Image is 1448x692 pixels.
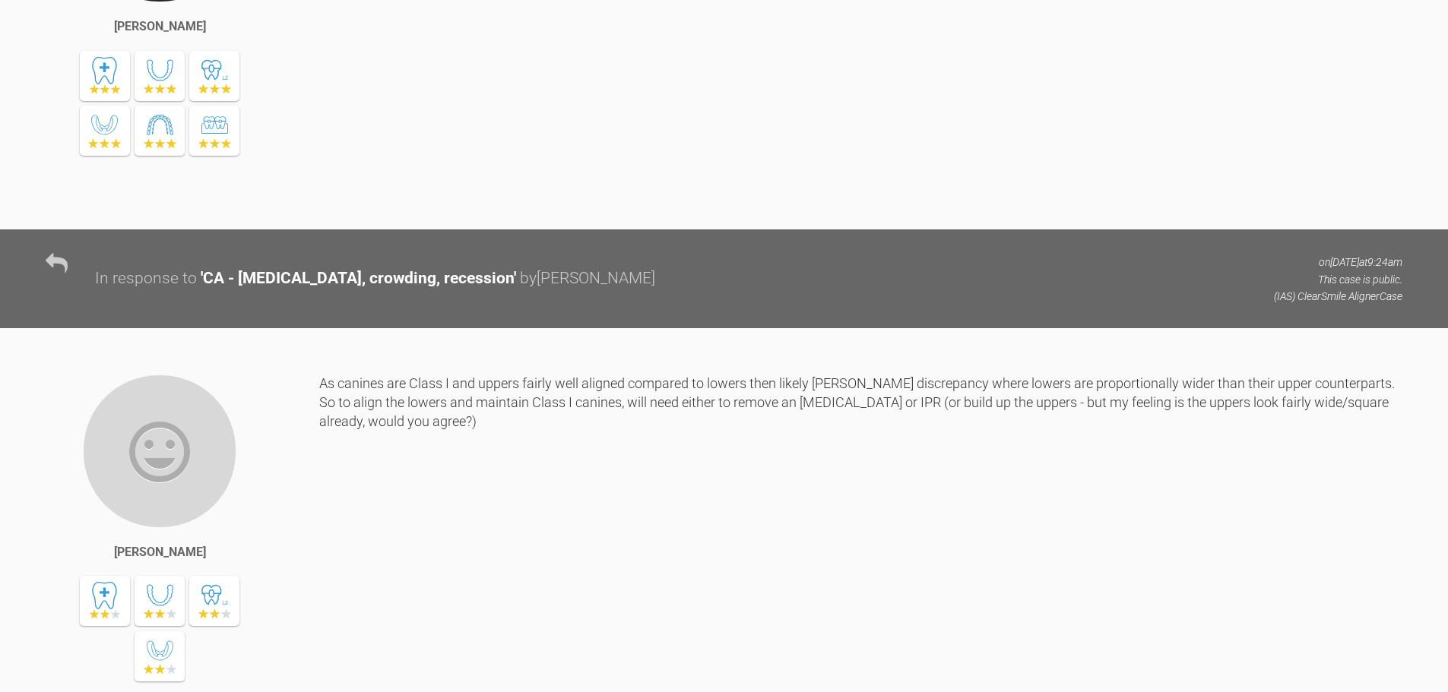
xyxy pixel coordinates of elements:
div: In response to [95,266,197,292]
div: by [PERSON_NAME] [520,266,655,292]
p: on [DATE] at 9:24am [1274,254,1402,270]
img: Sarah Gatley [82,374,237,529]
p: This case is public. [1274,271,1402,288]
p: (IAS) ClearSmile Aligner Case [1274,288,1402,305]
div: ' CA - [MEDICAL_DATA], crowding, recession ' [201,266,516,292]
div: [PERSON_NAME] [114,542,206,562]
div: [PERSON_NAME] [114,17,206,36]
